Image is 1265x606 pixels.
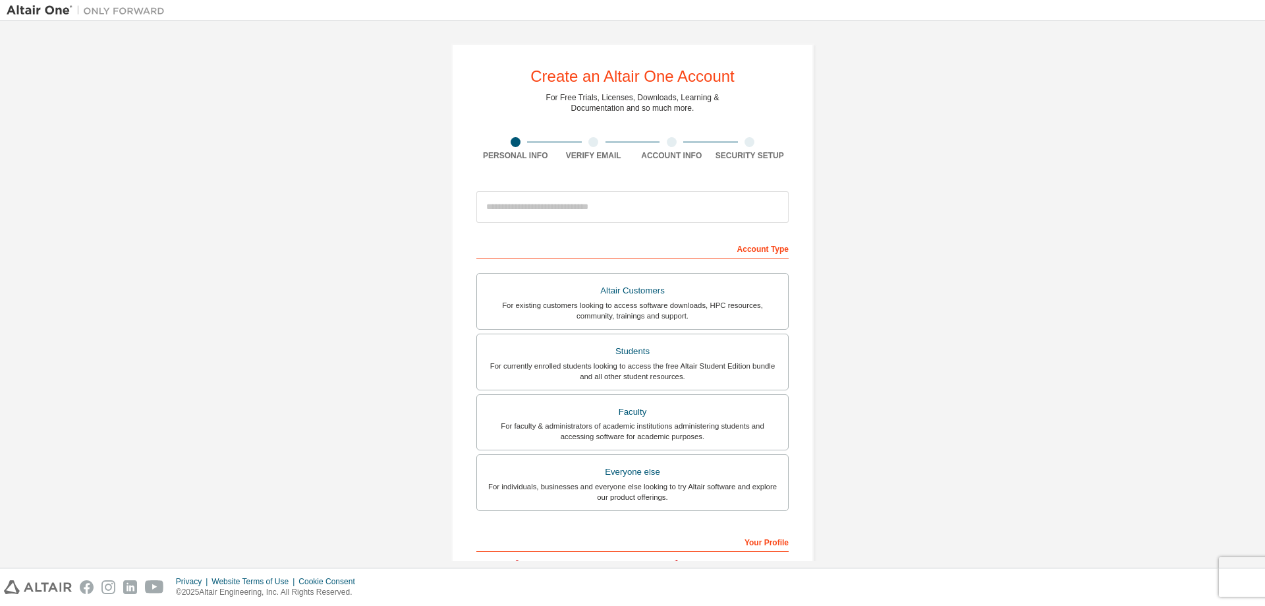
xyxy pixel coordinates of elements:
div: Verify Email [555,150,633,161]
div: For individuals, businesses and everyone else looking to try Altair software and explore our prod... [485,481,780,502]
div: Students [485,342,780,361]
div: Account Type [476,237,789,258]
div: For Free Trials, Licenses, Downloads, Learning & Documentation and so much more. [546,92,719,113]
label: First Name [476,559,629,569]
div: For existing customers looking to access software downloads, HPC resources, community, trainings ... [485,300,780,321]
img: facebook.svg [80,580,94,594]
div: Security Setup [711,150,789,161]
div: Your Profile [476,531,789,552]
div: Create an Altair One Account [530,69,735,84]
div: For currently enrolled students looking to access the free Altair Student Edition bundle and all ... [485,361,780,382]
div: Altair Customers [485,282,780,300]
div: Everyone else [485,463,780,481]
img: youtube.svg [145,580,164,594]
div: Privacy [176,576,211,587]
div: Personal Info [476,150,555,161]
label: Last Name [636,559,789,569]
div: Account Info [632,150,711,161]
div: Cookie Consent [298,576,362,587]
img: altair_logo.svg [4,580,72,594]
div: Website Terms of Use [211,576,298,587]
img: Altair One [7,4,171,17]
div: Faculty [485,403,780,421]
img: linkedin.svg [123,580,137,594]
p: © 2025 Altair Engineering, Inc. All Rights Reserved. [176,587,363,598]
img: instagram.svg [101,580,115,594]
div: For faculty & administrators of academic institutions administering students and accessing softwa... [485,421,780,442]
